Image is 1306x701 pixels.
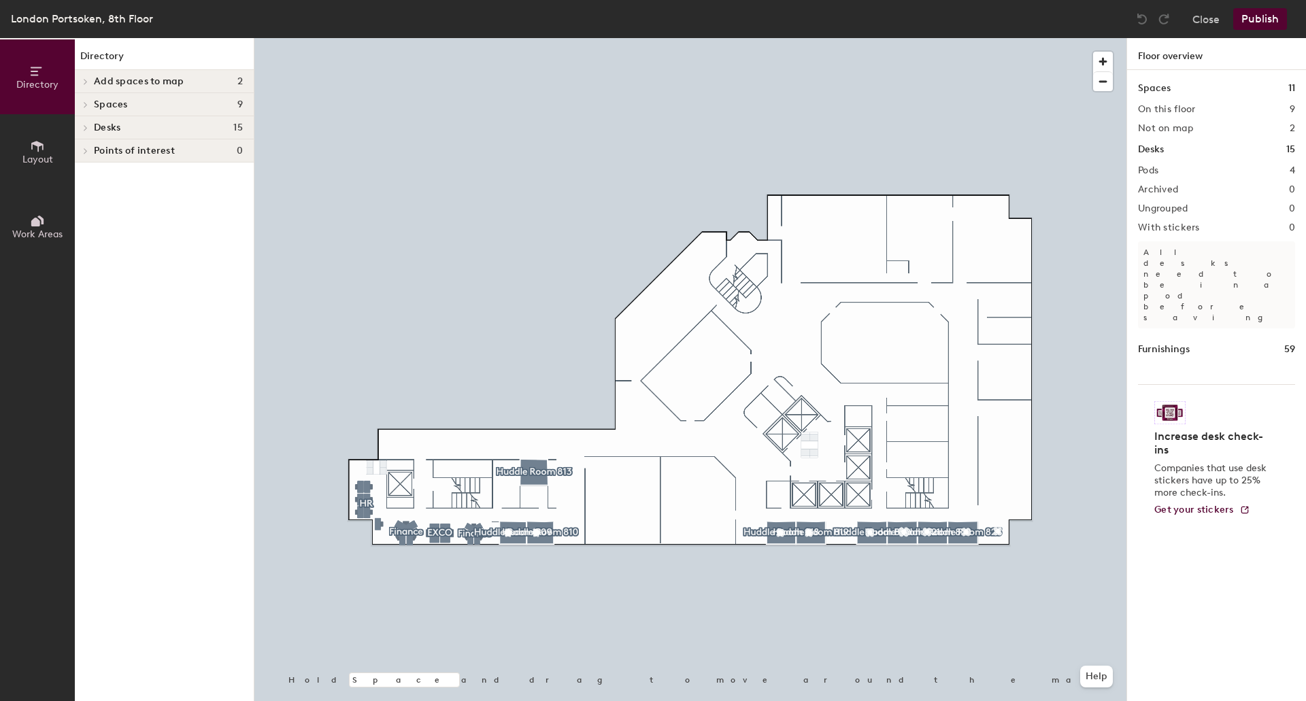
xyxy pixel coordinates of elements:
button: Help [1080,666,1113,687]
h1: Desks [1138,142,1164,157]
span: Points of interest [94,146,175,156]
h4: Increase desk check-ins [1154,430,1271,457]
h1: Floor overview [1127,38,1306,70]
img: Sticker logo [1154,401,1186,424]
button: Close [1192,8,1220,30]
h1: Furnishings [1138,342,1190,357]
span: Add spaces to map [94,76,184,87]
span: Work Areas [12,228,63,240]
img: Redo [1157,12,1171,26]
span: Directory [16,79,58,90]
h1: Spaces [1138,81,1171,96]
span: Get your stickers [1154,504,1234,515]
span: Desks [94,122,120,133]
h2: 0 [1289,184,1295,195]
span: 9 [237,99,243,110]
a: Get your stickers [1154,505,1250,516]
h2: 4 [1290,165,1295,176]
h2: On this floor [1138,104,1196,115]
h2: 2 [1290,123,1295,134]
img: Undo [1135,12,1149,26]
span: Layout [22,154,53,165]
span: 0 [237,146,243,156]
h2: 9 [1290,104,1295,115]
h2: 0 [1289,203,1295,214]
h1: 11 [1288,81,1295,96]
button: Publish [1233,8,1287,30]
h1: 59 [1284,342,1295,357]
h2: Not on map [1138,123,1193,134]
h2: Archived [1138,184,1178,195]
h2: Pods [1138,165,1158,176]
p: All desks need to be in a pod before saving [1138,241,1295,328]
p: Companies that use desk stickers have up to 25% more check-ins. [1154,462,1271,499]
div: London Portsoken, 8th Floor [11,10,153,27]
span: Spaces [94,99,128,110]
h1: 15 [1286,142,1295,157]
span: 2 [237,76,243,87]
h2: With stickers [1138,222,1200,233]
span: 15 [233,122,243,133]
h2: Ungrouped [1138,203,1188,214]
h2: 0 [1289,222,1295,233]
h1: Directory [75,49,254,70]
